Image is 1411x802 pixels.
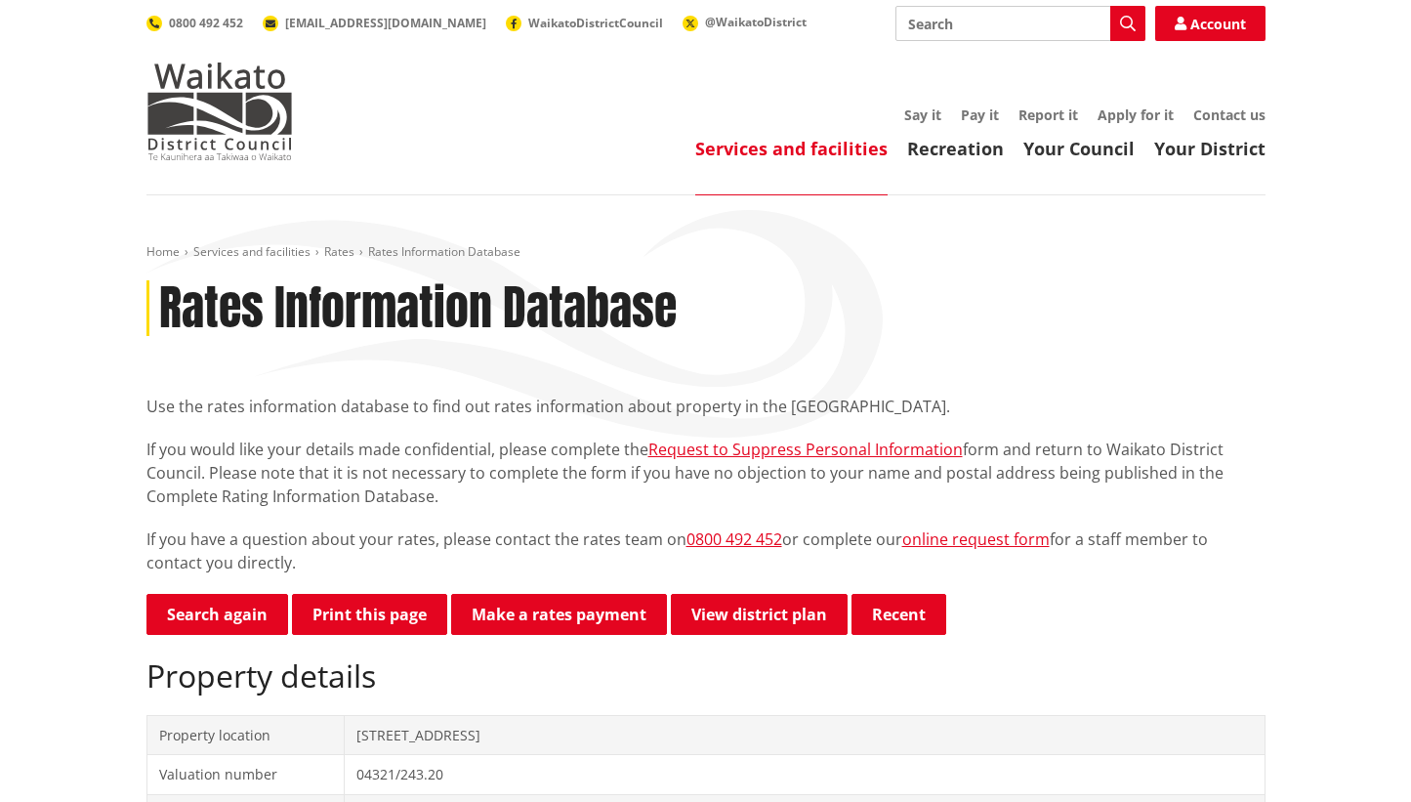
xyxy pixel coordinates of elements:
[895,6,1145,41] input: Search input
[324,243,354,260] a: Rates
[851,594,946,635] button: Recent
[146,63,293,160] img: Waikato District Council - Te Kaunihera aa Takiwaa o Waikato
[904,106,941,124] a: Say it
[506,15,663,31] a: WaikatoDistrictCouncil
[695,137,888,160] a: Services and facilities
[902,528,1050,550] a: online request form
[648,439,963,460] a: Request to Suppress Personal Information
[671,594,848,635] a: View district plan
[1193,106,1266,124] a: Contact us
[285,15,486,31] span: [EMAIL_ADDRESS][DOMAIN_NAME]
[1154,137,1266,160] a: Your District
[345,715,1265,755] td: [STREET_ADDRESS]
[907,137,1004,160] a: Recreation
[146,715,345,755] td: Property location
[146,243,180,260] a: Home
[1098,106,1174,124] a: Apply for it
[1018,106,1078,124] a: Report it
[292,594,447,635] button: Print this page
[345,755,1265,795] td: 04321/243.20
[146,755,345,795] td: Valuation number
[146,657,1266,695] h2: Property details
[705,14,807,30] span: @WaikatoDistrict
[146,528,1266,574] p: If you have a question about your rates, please contact the rates team on or complete our for a s...
[146,244,1266,261] nav: breadcrumb
[686,528,782,550] a: 0800 492 452
[146,438,1266,508] p: If you would like your details made confidential, please complete the form and return to Waikato ...
[193,243,311,260] a: Services and facilities
[1155,6,1266,41] a: Account
[961,106,999,124] a: Pay it
[169,15,243,31] span: 0800 492 452
[528,15,663,31] span: WaikatoDistrictCouncil
[146,594,288,635] a: Search again
[146,15,243,31] a: 0800 492 452
[1023,137,1135,160] a: Your Council
[146,395,1266,418] p: Use the rates information database to find out rates information about property in the [GEOGRAPHI...
[683,14,807,30] a: @WaikatoDistrict
[159,280,677,337] h1: Rates Information Database
[451,594,667,635] a: Make a rates payment
[368,243,520,260] span: Rates Information Database
[263,15,486,31] a: [EMAIL_ADDRESS][DOMAIN_NAME]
